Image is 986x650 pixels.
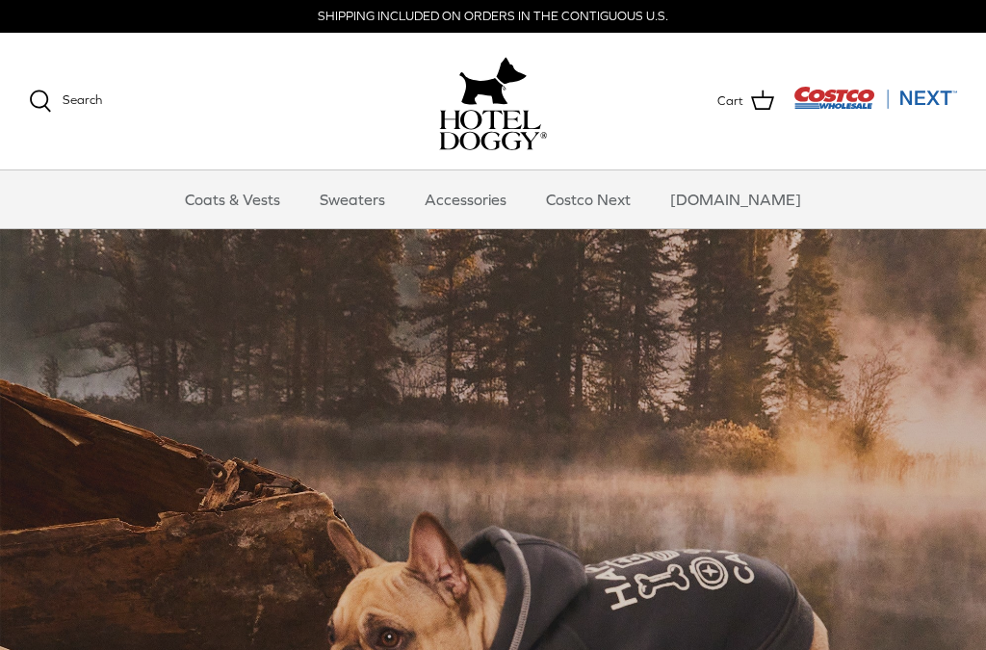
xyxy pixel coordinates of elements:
a: hoteldoggy.com hoteldoggycom [439,52,547,150]
a: Costco Next [529,170,648,228]
a: [DOMAIN_NAME] [653,170,818,228]
a: Visit Costco Next [793,98,957,113]
img: hoteldoggycom [439,110,547,150]
a: Accessories [407,170,524,228]
span: Search [63,92,102,107]
a: Coats & Vests [168,170,298,228]
span: Cart [717,91,743,112]
img: Costco Next [793,86,957,110]
img: hoteldoggy.com [459,52,527,110]
a: Cart [717,89,774,114]
a: Sweaters [302,170,402,228]
a: Search [29,90,102,113]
